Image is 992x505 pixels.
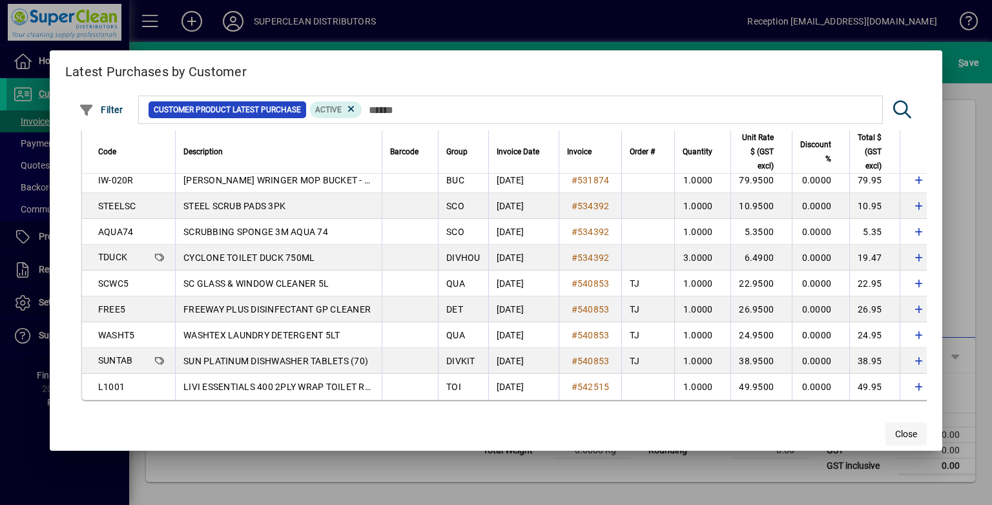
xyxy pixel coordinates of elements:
div: Total $ (GST excl) [858,130,893,173]
span: # [572,382,577,392]
span: Discount % [800,138,831,166]
span: [PERSON_NAME] WRINGER MOP BUCKET - RED. [183,175,384,185]
span: # [572,252,577,263]
span: Group [446,145,468,159]
div: Invoice Date [497,145,551,159]
span: # [572,227,577,237]
span: 534392 [577,252,610,263]
button: Filter [76,98,127,121]
span: Invoice [567,145,592,159]
td: 1.0000 [674,219,730,245]
span: 534392 [577,227,610,237]
div: Unit Rate $ (GST excl) [739,130,785,173]
span: # [572,330,577,340]
td: 24.95 [849,322,900,348]
a: #534392 [567,251,614,265]
div: Code [98,145,167,159]
td: 38.95 [849,348,900,374]
div: Quantity [683,145,724,159]
a: #542515 [567,380,614,394]
td: 0.0000 [792,348,849,374]
td: 79.95 [849,167,900,193]
span: DET [446,304,463,314]
span: Barcode [390,145,418,159]
span: WASHT5 [98,330,135,340]
td: 0.0000 [792,167,849,193]
div: Group [446,145,480,159]
a: #540853 [567,328,614,342]
td: 1.0000 [674,167,730,193]
td: 0.0000 [792,245,849,271]
td: 1.0000 [674,374,730,400]
span: WASHTEX LAUNDRY DETERGENT 5LT [183,330,340,340]
td: 0.0000 [792,322,849,348]
td: 38.9500 [730,348,792,374]
span: STEELSC [98,201,136,211]
td: 10.95 [849,193,900,219]
span: DIVKIT [446,356,475,366]
span: Customer Product Latest Purchase [154,103,301,116]
a: #534392 [567,225,614,239]
td: [DATE] [488,245,559,271]
td: 6.4900 [730,245,792,271]
td: 1.0000 [674,271,730,296]
td: [DATE] [488,322,559,348]
span: Quantity [683,145,712,159]
span: Close [895,428,917,441]
span: # [572,356,577,366]
td: 0.0000 [792,219,849,245]
span: SC GLASS & WINDOW CLEANER 5L [183,278,329,289]
td: 26.95 [849,296,900,322]
span: Description [183,145,223,159]
a: #540853 [567,276,614,291]
span: FREEWAY PLUS DISINFECTANT GP CLEANER [183,304,371,314]
a: #540853 [567,354,614,368]
td: 1.0000 [674,348,730,374]
span: Filter [79,105,123,115]
span: FREE5 [98,304,125,314]
td: 49.9500 [730,374,792,400]
span: # [572,278,577,289]
td: [DATE] [488,167,559,193]
span: Code [98,145,116,159]
span: SCO [446,227,464,237]
span: TDUCK [98,252,127,262]
a: #531874 [567,173,614,187]
td: [DATE] [488,193,559,219]
div: Discount % [800,138,843,166]
span: SCRUBBING SPONGE 3M AQUA 74 [183,227,328,237]
span: 540853 [577,330,610,340]
span: 534392 [577,201,610,211]
td: 1.0000 [674,193,730,219]
span: 542515 [577,382,610,392]
span: # [572,175,577,185]
td: [DATE] [488,348,559,374]
a: #540853 [567,302,614,316]
td: 19.47 [849,245,900,271]
td: TJ [621,296,674,322]
td: TJ [621,322,674,348]
td: 22.95 [849,271,900,296]
td: 5.35 [849,219,900,245]
span: BUC [446,175,464,185]
td: 1.0000 [674,322,730,348]
td: 0.0000 [792,193,849,219]
span: 540853 [577,304,610,314]
span: Invoice Date [497,145,539,159]
span: 531874 [577,175,610,185]
td: 79.9500 [730,167,792,193]
span: SCWC5 [98,278,129,289]
span: LIVI ESSENTIALS 400 2PLY WRAP TOILET ROLL (48) [183,382,402,392]
td: TJ [621,271,674,296]
div: Description [183,145,374,159]
td: [DATE] [488,374,559,400]
span: Total $ (GST excl) [858,130,882,173]
span: SUNTAB [98,355,133,366]
mat-chip: Product Activation Status: Active [310,101,362,118]
span: 540853 [577,278,610,289]
td: 49.95 [849,374,900,400]
span: # [572,201,577,211]
td: 0.0000 [792,296,849,322]
td: 0.0000 [792,374,849,400]
span: AQUA74 [98,227,134,237]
